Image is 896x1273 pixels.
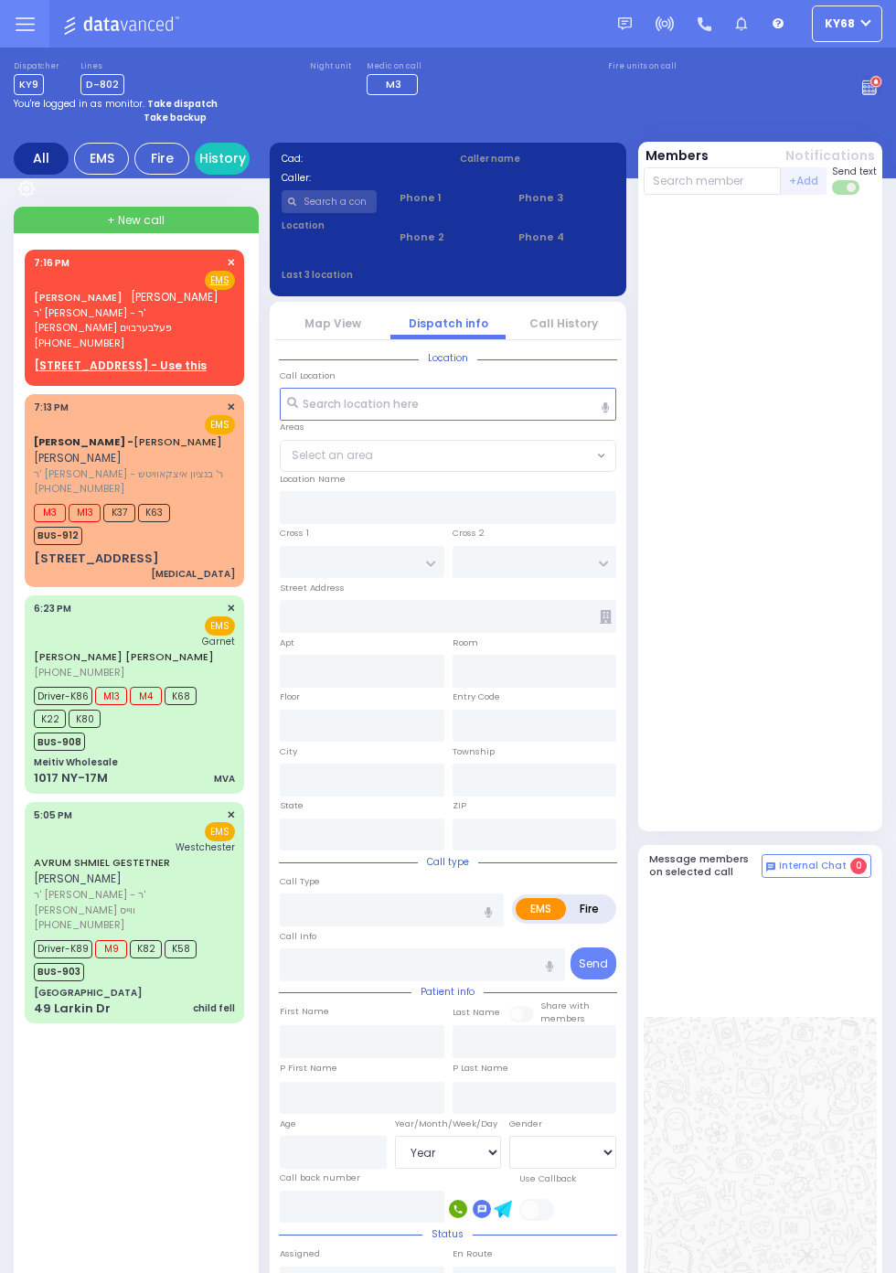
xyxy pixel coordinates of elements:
label: Location Name [280,473,346,486]
strong: Take backup [144,111,207,124]
label: Last 3 location [282,268,449,282]
span: 7:16 PM [34,256,69,270]
label: Township [453,745,495,758]
span: K37 [103,504,135,522]
span: Call type [418,855,478,869]
span: ר' [PERSON_NAME] - ר' [PERSON_NAME] ווייס [34,887,229,917]
span: 5:05 PM [34,808,72,822]
input: Search location here [280,388,616,421]
label: Gender [509,1118,542,1130]
span: M9 [95,940,127,958]
label: Call back number [280,1171,360,1184]
label: State [280,799,304,812]
span: K82 [130,940,162,958]
label: Location [282,219,378,232]
button: Members [645,146,709,166]
label: Room [453,636,478,649]
label: Assigned [280,1247,320,1260]
a: Dispatch info [409,316,488,331]
label: First Name [280,1005,329,1018]
span: EMS [205,616,235,636]
span: M13 [69,504,101,522]
div: Year/Month/Week/Day [395,1118,502,1130]
button: ky68 [812,5,882,42]
span: members [540,1012,585,1024]
span: Location [419,351,477,365]
span: ky68 [825,16,855,32]
label: Lines [80,61,124,72]
span: Select an area [292,447,373,464]
label: Cad: [282,152,437,166]
span: [PHONE_NUMBER] [34,917,124,932]
label: Fire [565,898,613,920]
span: Status [422,1227,473,1241]
span: M13 [95,687,127,705]
span: KY9 [14,74,44,95]
label: Dispatcher [14,61,59,72]
div: 1017 NY-17M [34,769,108,787]
span: Phone 3 [518,190,614,206]
span: Send text [832,165,877,178]
span: Driver-K89 [34,940,92,958]
label: Cross 2 [453,527,485,540]
a: Call History [529,316,598,331]
u: [STREET_ADDRESS] - Use this [34,358,207,373]
input: Search member [644,167,782,195]
span: Other building occupants [600,610,612,624]
strong: Take dispatch [147,97,218,111]
span: K63 [138,504,170,522]
div: 49 Larkin Dr [34,1000,111,1018]
span: K22 [34,710,66,728]
span: 6:23 PM [34,602,71,615]
span: EMS [205,822,235,841]
img: Logo [63,13,185,36]
span: ר' [PERSON_NAME] - ר' [PERSON_NAME] פעלבערבוים [34,305,229,336]
label: P First Name [280,1062,337,1075]
span: M3 [34,504,66,522]
div: EMS [74,143,129,175]
span: [PHONE_NUMBER] [34,481,124,496]
label: ZIP [453,799,466,812]
label: En Route [453,1247,493,1260]
span: [PHONE_NUMBER] [34,665,124,679]
label: Caller: [282,171,437,185]
u: EMS [210,273,229,287]
a: History [195,143,250,175]
h5: Message members on selected call [649,853,763,877]
label: Cross 1 [280,527,309,540]
label: Call Info [280,930,316,943]
label: Use Callback [519,1172,576,1185]
label: Apt [280,636,294,649]
span: K58 [165,940,197,958]
label: Age [280,1118,296,1130]
label: Turn off text [832,178,861,197]
input: Search a contact [282,190,378,213]
img: message.svg [618,17,632,31]
span: ✕ [227,808,235,823]
span: + New call [107,212,165,229]
label: Fire units on call [608,61,677,72]
span: Driver-K86 [34,687,92,705]
label: Caller name [460,152,615,166]
label: Call Type [280,875,320,888]
span: K68 [165,687,197,705]
span: M4 [130,687,162,705]
a: [PERSON_NAME] [PERSON_NAME] [34,649,214,664]
span: 0 [850,858,867,874]
span: M3 [386,77,401,91]
span: EMS [205,415,235,434]
label: Night unit [310,61,351,72]
span: ✕ [227,601,235,616]
span: Westchester [176,840,235,854]
label: Areas [280,421,304,433]
span: [PERSON_NAME] [34,871,122,886]
span: Phone 1 [400,190,496,206]
label: Entry Code [453,690,500,703]
label: Street Address [280,582,345,594]
span: [PERSON_NAME] [131,289,219,305]
span: [PERSON_NAME] [34,450,122,465]
span: K80 [69,710,101,728]
button: Send [571,947,616,979]
label: Floor [280,690,300,703]
div: [GEOGRAPHIC_DATA] [34,986,142,1000]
